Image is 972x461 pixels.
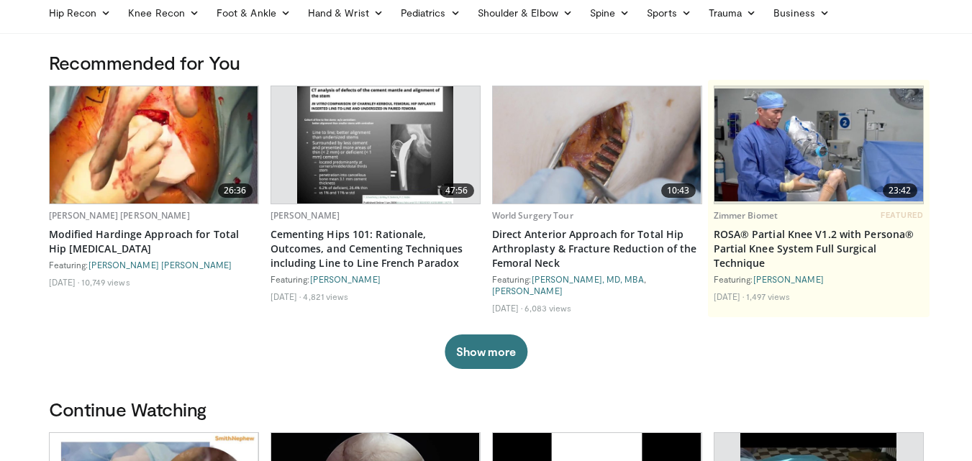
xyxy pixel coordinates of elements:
button: Show more [445,334,527,369]
a: [PERSON_NAME] [492,286,563,296]
li: [DATE] [271,291,301,302]
span: 23:42 [883,183,917,198]
h3: Recommended for You [49,51,924,74]
img: e4f4e4a0-26bd-4e35-9fbb-bdfac94fc0d8.620x360_q85_upscale.jpg [50,86,258,204]
a: 47:56 [271,86,480,204]
a: [PERSON_NAME] [PERSON_NAME] [88,260,232,270]
a: [PERSON_NAME] [310,274,381,284]
span: 10:43 [661,183,696,198]
span: FEATURED [881,210,923,220]
a: Cementing Hips 101: Rationale, Outcomes, and Cementing Techniques including Line to Line French P... [271,227,481,270]
div: Featuring: [271,273,481,285]
a: Modified Hardinge Approach for Total Hip [MEDICAL_DATA] [49,227,259,256]
img: b58c57b4-9187-4c70-8783-e4f7a92b96ca.620x360_q85_upscale.jpg [297,86,454,204]
li: 10,749 views [81,276,130,288]
li: [DATE] [49,276,80,288]
li: [DATE] [492,302,523,314]
a: [PERSON_NAME] [PERSON_NAME] [49,209,190,222]
div: Featuring: [49,259,259,270]
a: [PERSON_NAME], MD, MBA [532,274,644,284]
li: 1,497 views [746,291,790,302]
a: ROSA® Partial Knee V1.2 with Persona® Partial Knee System Full Surgical Technique [714,227,924,270]
div: Featuring: [714,273,924,285]
a: Direct Anterior Approach for Total Hip Arthroplasty & Fracture Reduction of the Femoral Neck [492,227,702,270]
div: Featuring: , [492,273,702,296]
a: 10:43 [493,86,701,204]
li: [DATE] [714,291,745,302]
img: 1b49c4dc-6725-42ca-b2d9-db8c5331b74b.620x360_q85_upscale.jpg [493,86,701,204]
img: 99b1778f-d2b2-419a-8659-7269f4b428ba.620x360_q85_upscale.jpg [714,88,923,201]
span: 47:56 [440,183,474,198]
a: 23:42 [714,86,923,204]
a: [PERSON_NAME] [271,209,340,222]
span: 26:36 [218,183,253,198]
a: World Surgery Tour [492,209,573,222]
a: 26:36 [50,86,258,204]
a: [PERSON_NAME] [753,274,824,284]
li: 4,821 views [303,291,348,302]
h3: Continue Watching [49,398,924,421]
li: 6,083 views [524,302,571,314]
a: Zimmer Biomet [714,209,778,222]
